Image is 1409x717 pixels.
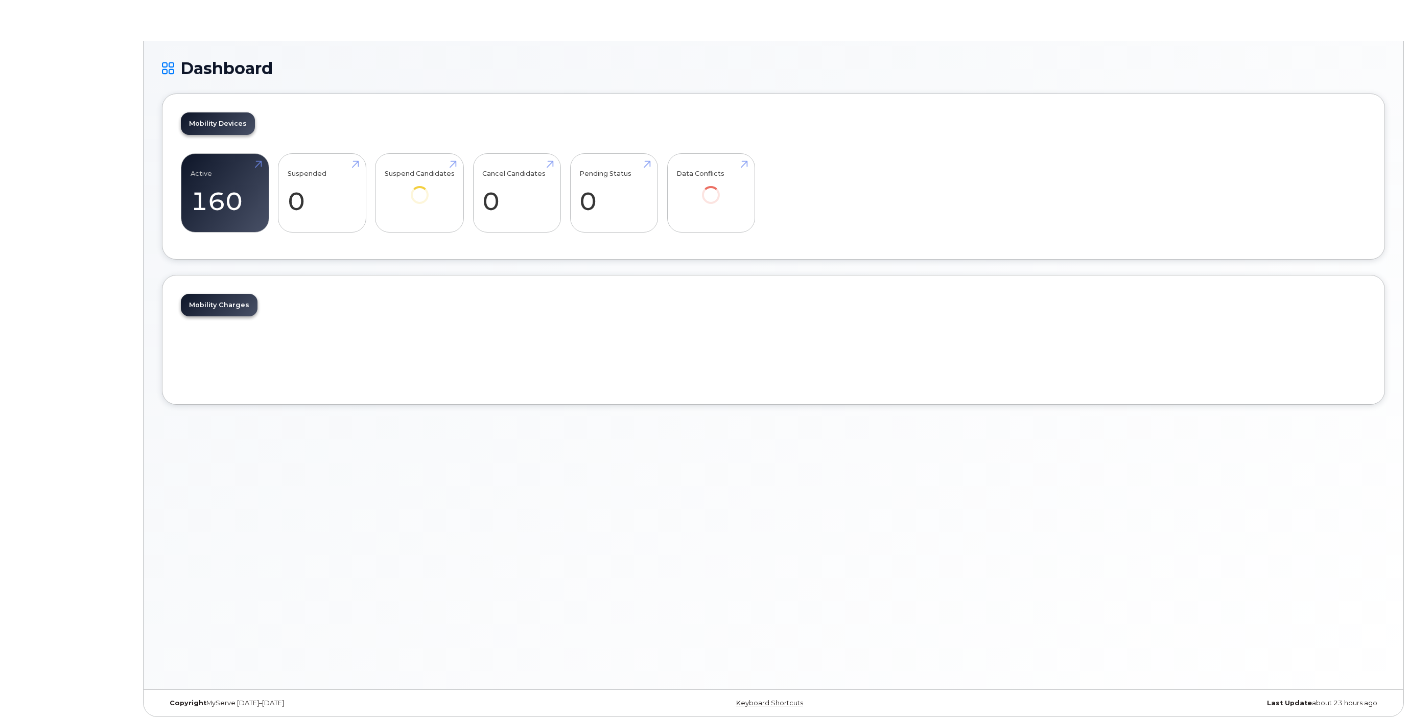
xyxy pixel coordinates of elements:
a: Pending Status 0 [579,159,648,227]
a: Mobility Devices [181,112,255,135]
a: Suspend Candidates [385,159,455,218]
a: Active 160 [191,159,260,227]
a: Cancel Candidates 0 [482,159,551,227]
strong: Copyright [170,699,206,707]
a: Data Conflicts [676,159,745,218]
div: MyServe [DATE]–[DATE] [162,699,570,707]
a: Keyboard Shortcuts [736,699,803,707]
strong: Last Update [1267,699,1312,707]
div: about 23 hours ago [977,699,1385,707]
a: Suspended 0 [288,159,357,227]
a: Mobility Charges [181,294,257,316]
h1: Dashboard [162,59,1385,77]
